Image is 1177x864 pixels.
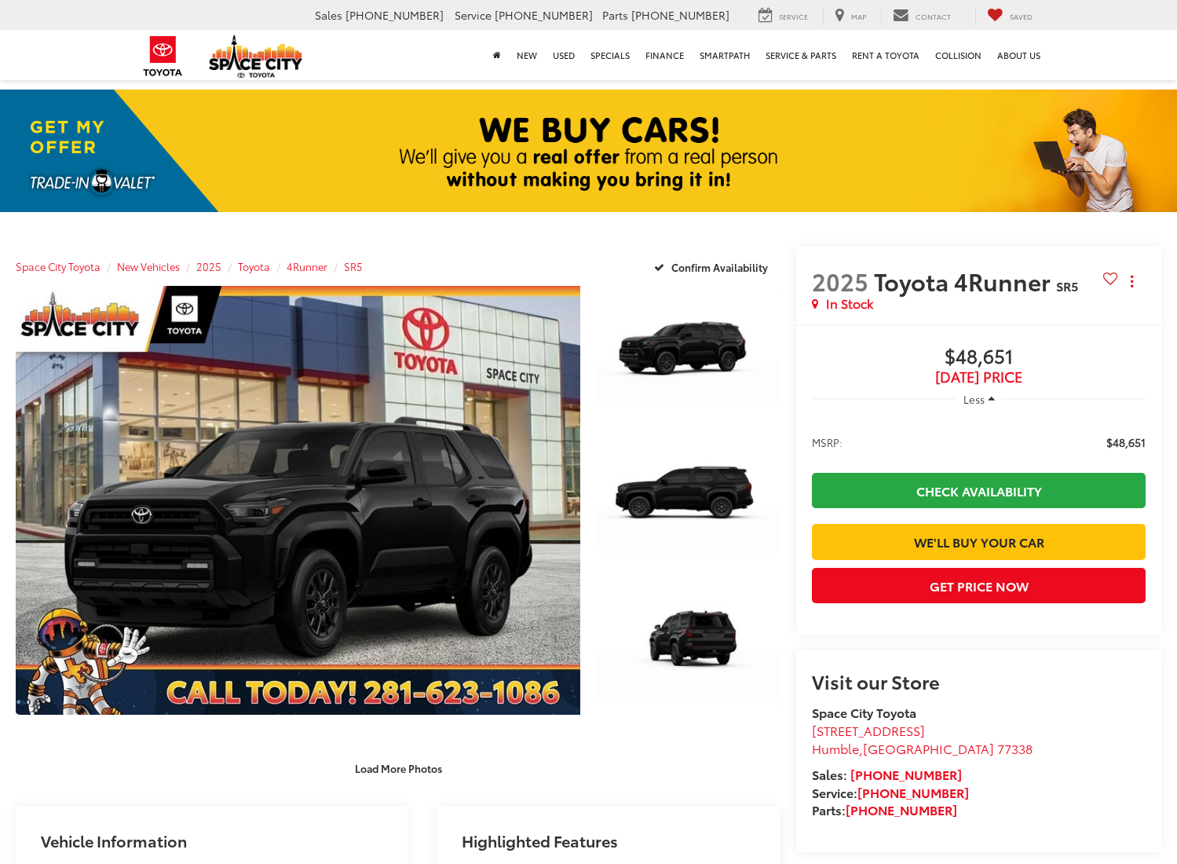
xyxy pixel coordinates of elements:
[812,739,1033,757] span: ,
[1131,275,1133,287] span: dropdown dots
[485,30,509,80] a: Home
[598,286,780,423] a: Expand Photo 1
[812,369,1146,385] span: [DATE] Price
[596,577,783,716] img: 2025 Toyota 4Runner SR5
[315,7,342,23] span: Sales
[671,260,768,274] span: Confirm Availability
[596,285,783,425] img: 2025 Toyota 4Runner SR5
[1118,267,1146,295] button: Actions
[692,30,758,80] a: SmartPath
[345,7,444,23] span: [PHONE_NUMBER]
[812,346,1146,369] span: $48,651
[989,30,1048,80] a: About Us
[455,7,492,23] span: Service
[583,30,638,80] a: Specials
[812,524,1146,559] a: We'll Buy Your Car
[812,434,843,450] span: MSRP:
[812,671,1146,691] h2: Visit our Store
[645,253,781,280] button: Confirm Availability
[812,703,916,721] strong: Space City Toyota
[851,11,866,21] span: Map
[844,30,927,80] a: Rent a Toyota
[238,259,270,273] a: Toyota
[927,30,989,80] a: Collision
[747,7,820,24] a: Service
[881,7,963,24] a: Contact
[850,765,962,783] a: [PHONE_NUMBER]
[462,832,618,849] h2: Highlighted Features
[133,31,192,82] img: Toyota
[41,832,187,849] h2: Vehicle Information
[117,259,180,273] a: New Vehicles
[16,286,580,715] a: Expand Photo 0
[545,30,583,80] a: Used
[344,259,363,273] a: SR5
[846,800,957,818] a: [PHONE_NUMBER]
[495,7,593,23] span: [PHONE_NUMBER]
[196,259,221,273] a: 2025
[1010,11,1033,21] span: Saved
[812,264,868,298] span: 2025
[779,11,808,21] span: Service
[857,783,969,801] a: [PHONE_NUMBER]
[598,432,780,569] a: Expand Photo 2
[874,264,1056,298] span: Toyota 4Runner
[16,259,101,273] a: Space City Toyota
[812,783,969,801] strong: Service:
[812,739,859,757] span: Humble
[826,295,873,313] span: In Stock
[344,755,453,782] button: Load More Photos
[596,430,783,570] img: 2025 Toyota 4Runner SR5
[598,577,780,715] a: Expand Photo 3
[863,739,994,757] span: [GEOGRAPHIC_DATA]
[209,35,303,78] img: Space City Toyota
[1106,434,1146,450] span: $48,651
[963,392,985,406] span: Less
[638,30,692,80] a: Finance
[916,11,951,21] span: Contact
[631,7,729,23] span: [PHONE_NUMBER]
[602,7,628,23] span: Parts
[997,739,1033,757] span: 77338
[812,721,1033,757] a: [STREET_ADDRESS] Humble,[GEOGRAPHIC_DATA] 77338
[10,284,586,716] img: 2025 Toyota 4Runner SR5
[956,385,1003,413] button: Less
[823,7,878,24] a: Map
[812,721,925,739] span: [STREET_ADDRESS]
[812,568,1146,603] button: Get Price Now
[758,30,844,80] a: Service & Parts
[975,7,1044,24] a: My Saved Vehicles
[812,473,1146,508] a: Check Availability
[1056,276,1078,295] span: SR5
[287,259,327,273] a: 4Runner
[509,30,545,80] a: New
[812,800,957,818] strong: Parts:
[812,765,847,783] span: Sales:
